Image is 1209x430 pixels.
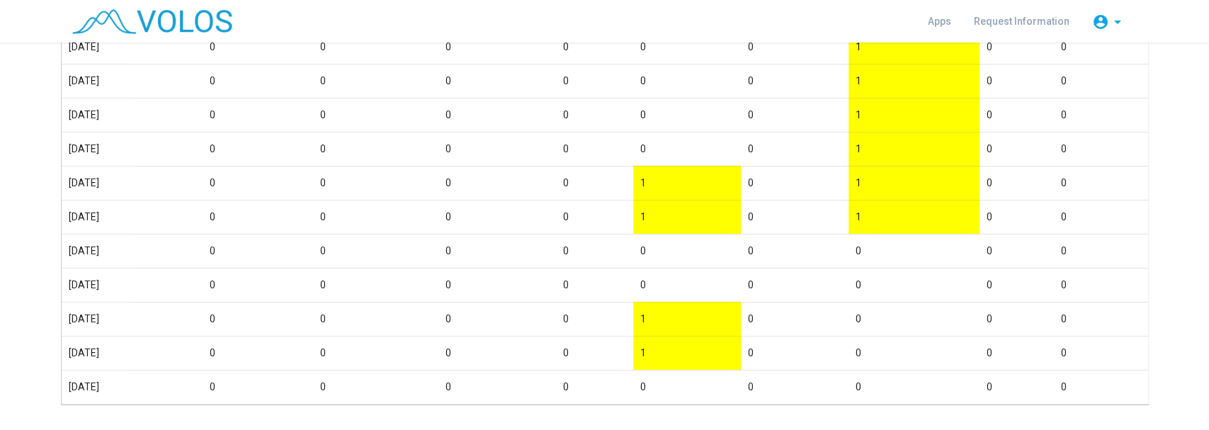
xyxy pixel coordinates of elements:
[928,16,951,27] span: Apps
[980,132,1054,166] td: 0
[741,302,848,336] td: 0
[111,302,203,336] td: 0
[633,64,741,98] td: 0
[111,30,203,64] td: 0
[203,336,313,370] td: 0
[62,30,132,64] td: [DATE]
[1109,13,1126,30] mat-icon: arrow_drop_down
[556,132,633,166] td: 0
[974,16,1069,27] span: Request Information
[556,200,633,234] td: 0
[556,302,633,336] td: 0
[1054,166,1197,200] td: 0
[62,370,132,404] td: [DATE]
[556,30,633,64] td: 0
[313,132,438,166] td: 0
[313,200,438,234] td: 0
[203,64,313,98] td: 0
[203,30,313,64] td: 0
[556,234,633,268] td: 0
[438,268,556,302] td: 0
[741,98,848,132] td: 0
[633,166,741,200] td: 1
[556,370,633,404] td: 0
[963,9,1081,34] a: Request Information
[741,234,848,268] td: 0
[741,200,848,234] td: 0
[848,200,980,234] td: 1
[980,64,1054,98] td: 0
[111,132,203,166] td: 0
[313,234,438,268] td: 0
[438,336,556,370] td: 0
[1054,30,1197,64] td: 0
[62,336,132,370] td: [DATE]
[741,30,848,64] td: 0
[1092,13,1109,30] mat-icon: account_circle
[62,166,132,200] td: [DATE]
[313,336,438,370] td: 0
[62,302,132,336] td: [DATE]
[111,200,203,234] td: 0
[1054,336,1197,370] td: 0
[980,98,1054,132] td: 0
[633,336,741,370] td: 1
[62,200,132,234] td: [DATE]
[980,370,1054,404] td: 0
[848,370,980,404] td: 0
[916,9,963,34] a: Apps
[203,234,313,268] td: 0
[848,336,980,370] td: 0
[62,268,132,302] td: [DATE]
[203,370,313,404] td: 0
[313,268,438,302] td: 0
[848,30,980,64] td: 1
[203,302,313,336] td: 0
[980,200,1054,234] td: 0
[438,30,556,64] td: 0
[111,268,203,302] td: 0
[203,268,313,302] td: 0
[111,234,203,268] td: 0
[556,268,633,302] td: 0
[741,268,848,302] td: 0
[980,30,1054,64] td: 0
[203,200,313,234] td: 0
[633,370,741,404] td: 0
[1054,234,1197,268] td: 0
[741,370,848,404] td: 0
[633,200,741,234] td: 1
[313,302,438,336] td: 0
[980,336,1054,370] td: 0
[1054,370,1197,404] td: 0
[980,166,1054,200] td: 0
[62,234,132,268] td: [DATE]
[848,166,980,200] td: 1
[741,166,848,200] td: 0
[313,370,438,404] td: 0
[633,234,741,268] td: 0
[438,132,556,166] td: 0
[980,302,1054,336] td: 0
[62,64,132,98] td: [DATE]
[848,98,980,132] td: 1
[1054,268,1197,302] td: 0
[62,98,132,132] td: [DATE]
[848,64,980,98] td: 1
[313,166,438,200] td: 0
[203,132,313,166] td: 0
[980,268,1054,302] td: 0
[556,64,633,98] td: 0
[313,64,438,98] td: 0
[111,98,203,132] td: 0
[848,234,980,268] td: 0
[556,336,633,370] td: 0
[633,302,741,336] td: 1
[848,132,980,166] td: 1
[313,98,438,132] td: 0
[203,166,313,200] td: 0
[1054,132,1197,166] td: 0
[556,166,633,200] td: 0
[111,336,203,370] td: 0
[633,30,741,64] td: 0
